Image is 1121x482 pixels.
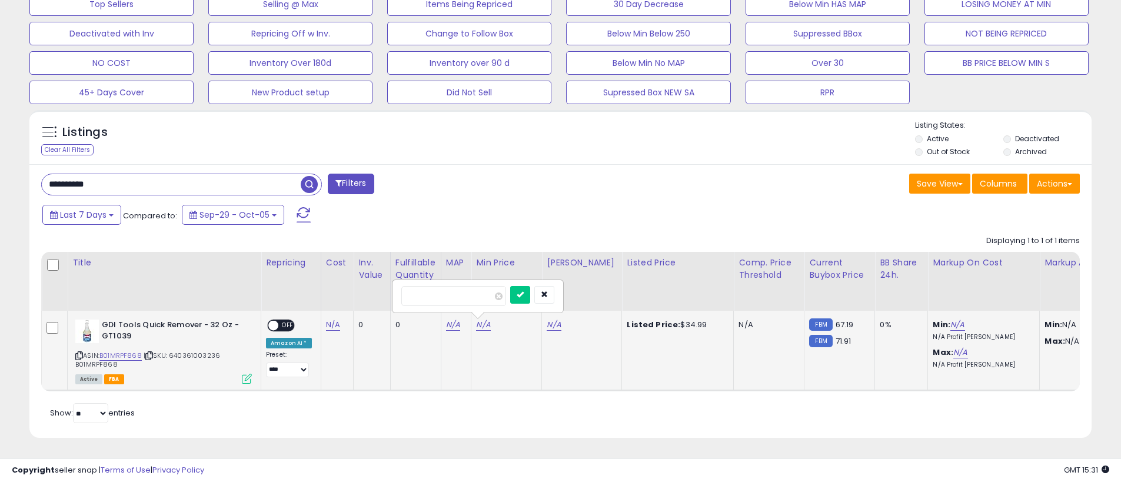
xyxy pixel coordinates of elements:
[41,144,94,155] div: Clear All Filters
[739,257,799,281] div: Comp. Price Threshold
[387,22,551,45] button: Change to Follow Box
[266,257,316,269] div: Repricing
[75,320,99,343] img: 41xV-MFyOwL._SL40_.jpg
[446,257,466,269] div: MAP
[152,464,204,476] a: Privacy Policy
[101,464,151,476] a: Terms of Use
[933,333,1030,341] p: N/A Profit [PERSON_NAME]
[326,257,349,269] div: Cost
[1045,335,1065,347] strong: Max:
[566,51,730,75] button: Below Min No MAP
[62,124,108,141] h5: Listings
[933,347,953,358] b: Max:
[387,81,551,104] button: Did Not Sell
[566,22,730,45] button: Below Min Below 250
[326,319,340,331] a: N/A
[1064,464,1109,476] span: 2025-10-14 15:31 GMT
[924,22,1089,45] button: NOT BEING REPRICED
[627,319,680,330] b: Listed Price:
[358,257,385,281] div: Inv. value
[395,257,436,281] div: Fulfillable Quantity
[746,22,910,45] button: Suppressed BBox
[266,351,312,377] div: Preset:
[1015,147,1047,157] label: Archived
[99,351,142,361] a: B01MRPF868
[29,51,194,75] button: NO COST
[972,174,1027,194] button: Columns
[980,178,1017,190] span: Columns
[102,320,245,344] b: GDI Tools Quick Remover - 32 Oz - GT1039
[933,361,1030,369] p: N/A Profit [PERSON_NAME]
[199,209,270,221] span: Sep-29 - Oct-05
[328,174,374,194] button: Filters
[909,174,970,194] button: Save View
[928,252,1040,311] th: The percentage added to the cost of goods (COGS) that forms the calculator for Min & Max prices.
[547,257,617,269] div: [PERSON_NAME]
[933,257,1034,269] div: Markup on Cost
[880,320,919,330] div: 0%
[29,22,194,45] button: Deactivated with Inv
[266,338,312,348] div: Amazon AI *
[278,321,297,331] span: OFF
[836,335,851,347] span: 71.91
[12,464,55,476] strong: Copyright
[927,134,949,144] label: Active
[208,51,372,75] button: Inventory Over 180d
[627,257,729,269] div: Listed Price
[746,81,910,104] button: RPR
[104,374,124,384] span: FBA
[50,407,135,418] span: Show: entries
[746,51,910,75] button: Over 30
[12,465,204,476] div: seller snap | |
[208,81,372,104] button: New Product setup
[836,319,854,330] span: 67.19
[566,81,730,104] button: Supressed Box NEW SA
[476,319,490,331] a: N/A
[739,320,795,330] div: N/A
[809,335,832,347] small: FBM
[60,209,107,221] span: Last 7 Days
[924,51,1089,75] button: BB PRICE BELOW MIN S
[387,51,551,75] button: Inventory over 90 d
[1045,319,1062,330] strong: Min:
[627,320,724,330] div: $34.99
[446,319,460,331] a: N/A
[182,205,284,225] button: Sep-29 - Oct-05
[358,320,381,330] div: 0
[123,210,177,221] span: Compared to:
[953,347,967,358] a: N/A
[809,257,870,281] div: Current Buybox Price
[75,374,102,384] span: All listings currently available for purchase on Amazon
[395,320,432,330] div: 0
[986,235,1080,247] div: Displaying 1 to 1 of 1 items
[809,318,832,331] small: FBM
[75,351,220,368] span: | SKU: 640361003236 B01MRPF868
[933,319,950,330] b: Min:
[476,257,537,269] div: Min Price
[915,120,1092,131] p: Listing States:
[1029,174,1080,194] button: Actions
[72,257,256,269] div: Title
[42,205,121,225] button: Last 7 Days
[927,147,970,157] label: Out of Stock
[880,257,923,281] div: BB Share 24h.
[950,319,964,331] a: N/A
[1015,134,1059,144] label: Deactivated
[29,81,194,104] button: 45+ Days Cover
[75,320,252,383] div: ASIN:
[208,22,372,45] button: Repricing Off w Inv.
[547,319,561,331] a: N/A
